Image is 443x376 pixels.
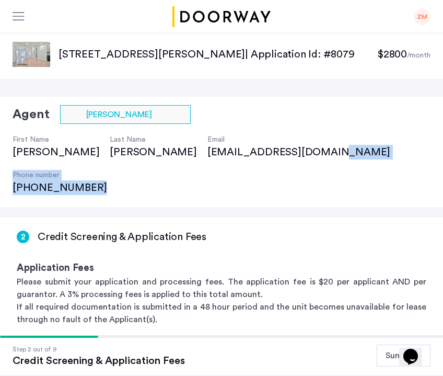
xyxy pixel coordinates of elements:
[17,261,426,276] h3: Application Fees
[13,134,99,145] h4: First Name
[17,276,426,301] p: Please submit your application and processing fees. The application fee is $20 per applicant AND ...
[17,231,29,243] div: 2
[110,134,196,145] h4: Last Name
[13,105,50,124] h2: Agent
[377,49,407,60] span: $2800
[170,6,273,27] img: logo
[13,180,107,195] div: [PHONE_NUMBER]
[13,355,185,367] div: Credit Screening & Application Fees
[13,42,50,67] img: apartment
[13,344,185,355] div: Step 2 out of 9
[207,145,401,159] div: [EMAIL_ADDRESS][DOMAIN_NAME]
[110,145,196,159] div: [PERSON_NAME]
[38,230,206,244] h3: Credit Screening & Application Fees
[59,47,377,62] p: [STREET_ADDRESS][PERSON_NAME] | Application Id: #8079
[407,52,430,59] sub: /month
[170,6,273,27] a: Cazamio logo
[13,170,107,180] h4: Phone number
[414,8,430,25] div: ZM
[207,134,401,145] h4: Email
[17,301,426,326] p: If all required documentation is submitted in a 48 hour period and the unit becomes unavailable f...
[13,145,99,159] div: [PERSON_NAME]
[399,334,433,366] iframe: chat widget
[377,345,430,367] button: Summary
